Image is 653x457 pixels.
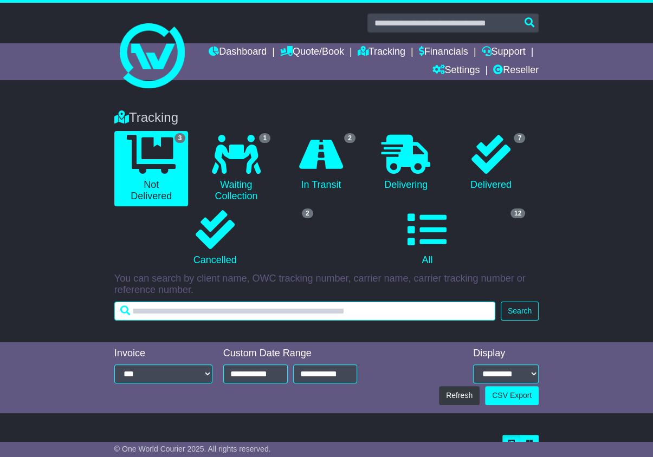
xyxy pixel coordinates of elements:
[493,62,539,80] a: Reseller
[284,131,358,195] a: 2 In Transit
[114,206,316,270] a: 2 Cancelled
[514,133,525,143] span: 7
[174,133,186,143] span: 3
[485,386,539,405] a: CSV Export
[114,131,189,206] a: 3 Not Delivered
[344,133,355,143] span: 2
[114,348,212,360] div: Invoice
[432,62,480,80] a: Settings
[223,348,358,360] div: Custom Date Range
[501,302,539,321] button: Search
[209,43,267,62] a: Dashboard
[199,131,273,206] a: 1 Waiting Collection
[280,43,344,62] a: Quote/Book
[358,43,405,62] a: Tracking
[439,386,480,405] button: Refresh
[114,445,271,453] span: © One World Courier 2025. All rights reserved.
[481,43,525,62] a: Support
[369,131,443,195] a: Delivering
[419,43,468,62] a: Financials
[109,110,544,126] div: Tracking
[302,208,313,218] span: 2
[510,208,525,218] span: 12
[473,348,539,360] div: Display
[114,273,539,296] p: You can search by client name, OWC tracking number, carrier name, carrier tracking number or refe...
[454,131,528,195] a: 7 Delivered
[259,133,270,143] span: 1
[327,206,528,270] a: 12 All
